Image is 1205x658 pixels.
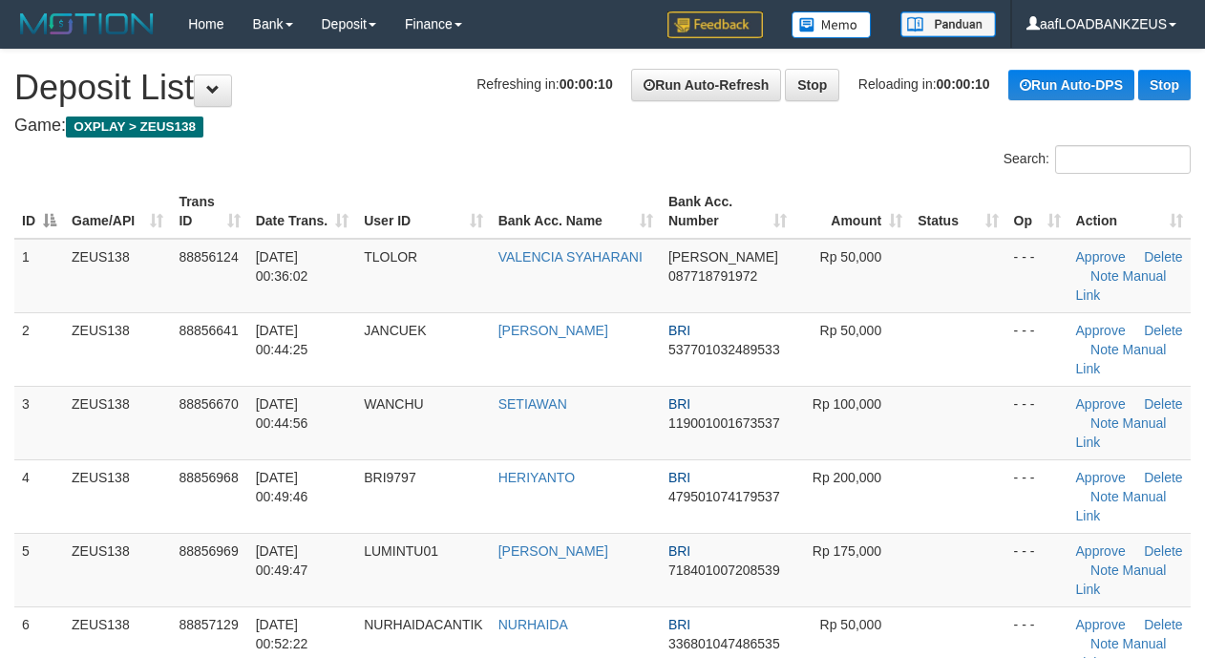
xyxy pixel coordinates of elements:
a: Manual Link [1076,342,1167,376]
span: 88856124 [179,249,238,265]
span: JANCUEK [364,323,426,338]
span: 88857129 [179,617,238,632]
span: BRI [668,396,690,412]
a: Run Auto-Refresh [631,69,781,101]
td: ZEUS138 [64,533,171,606]
td: ZEUS138 [64,239,171,313]
a: Delete [1144,249,1182,265]
span: NURHAIDACANTIK [364,617,482,632]
span: Rp 200,000 [813,470,881,485]
td: - - - [1006,459,1068,533]
th: Status: activate to sort column ascending [910,184,1005,239]
img: Button%20Memo.svg [792,11,872,38]
a: Delete [1144,543,1182,559]
span: Copy 479501074179537 to clipboard [668,489,780,504]
a: Delete [1144,617,1182,632]
span: Rp 50,000 [820,249,882,265]
span: OXPLAY > ZEUS138 [66,117,203,138]
th: User ID: activate to sort column ascending [356,184,490,239]
span: BRI [668,617,690,632]
span: 88856968 [179,470,238,485]
th: Op: activate to sort column ascending [1006,184,1068,239]
a: Approve [1076,323,1126,338]
a: [PERSON_NAME] [498,323,608,338]
a: Manual Link [1076,489,1167,523]
th: Bank Acc. Number: activate to sort column ascending [661,184,794,239]
span: [DATE] 00:44:56 [256,396,308,431]
a: Note [1090,268,1119,284]
th: Amount: activate to sort column ascending [794,184,910,239]
strong: 00:00:10 [560,76,613,92]
a: Delete [1144,323,1182,338]
span: Rp 175,000 [813,543,881,559]
th: Action: activate to sort column ascending [1068,184,1191,239]
a: Note [1090,636,1119,651]
a: Note [1090,415,1119,431]
img: MOTION_logo.png [14,10,159,38]
input: Search: [1055,145,1191,174]
a: Stop [785,69,839,101]
a: Manual Link [1076,562,1167,597]
span: Reloading in: [858,76,990,92]
span: Copy 087718791972 to clipboard [668,268,757,284]
span: Refreshing in: [476,76,612,92]
th: Trans ID: activate to sort column ascending [171,184,247,239]
h4: Game: [14,117,1191,136]
a: Stop [1138,70,1191,100]
a: HERIYANTO [498,470,575,485]
th: Bank Acc. Name: activate to sort column ascending [491,184,661,239]
span: Rp 50,000 [820,617,882,632]
td: 2 [14,312,64,386]
a: Approve [1076,249,1126,265]
span: BRI9797 [364,470,415,485]
span: BRI [668,470,690,485]
a: Note [1090,562,1119,578]
span: [DATE] 00:49:46 [256,470,308,504]
a: VALENCIA SYAHARANI [498,249,643,265]
span: Rp 50,000 [820,323,882,338]
span: Copy 537701032489533 to clipboard [668,342,780,357]
a: Run Auto-DPS [1008,70,1134,100]
a: Approve [1076,470,1126,485]
img: panduan.png [900,11,996,37]
span: [PERSON_NAME] [668,249,778,265]
img: Feedback.jpg [667,11,763,38]
a: [PERSON_NAME] [498,543,608,559]
th: Date Trans.: activate to sort column ascending [248,184,356,239]
td: ZEUS138 [64,312,171,386]
td: ZEUS138 [64,386,171,459]
a: Approve [1076,617,1126,632]
a: Delete [1144,470,1182,485]
a: Approve [1076,543,1126,559]
span: Copy 336801047486535 to clipboard [668,636,780,651]
a: SETIAWAN [498,396,567,412]
th: ID: activate to sort column descending [14,184,64,239]
a: Note [1090,342,1119,357]
span: Copy 718401007208539 to clipboard [668,562,780,578]
span: Copy 119001001673537 to clipboard [668,415,780,431]
span: [DATE] 00:52:22 [256,617,308,651]
span: WANCHU [364,396,423,412]
td: ZEUS138 [64,459,171,533]
span: TLOLOR [364,249,417,265]
label: Search: [1004,145,1191,174]
span: 88856641 [179,323,238,338]
a: Manual Link [1076,268,1167,303]
span: [DATE] 00:44:25 [256,323,308,357]
td: 4 [14,459,64,533]
span: [DATE] 00:49:47 [256,543,308,578]
span: BRI [668,543,690,559]
span: BRI [668,323,690,338]
td: - - - [1006,312,1068,386]
a: NURHAIDA [498,617,568,632]
h1: Deposit List [14,69,1191,107]
a: Delete [1144,396,1182,412]
span: LUMINTU01 [364,543,438,559]
td: 5 [14,533,64,606]
td: - - - [1006,239,1068,313]
a: Approve [1076,396,1126,412]
a: Note [1090,489,1119,504]
span: Rp 100,000 [813,396,881,412]
span: 88856969 [179,543,238,559]
span: 88856670 [179,396,238,412]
